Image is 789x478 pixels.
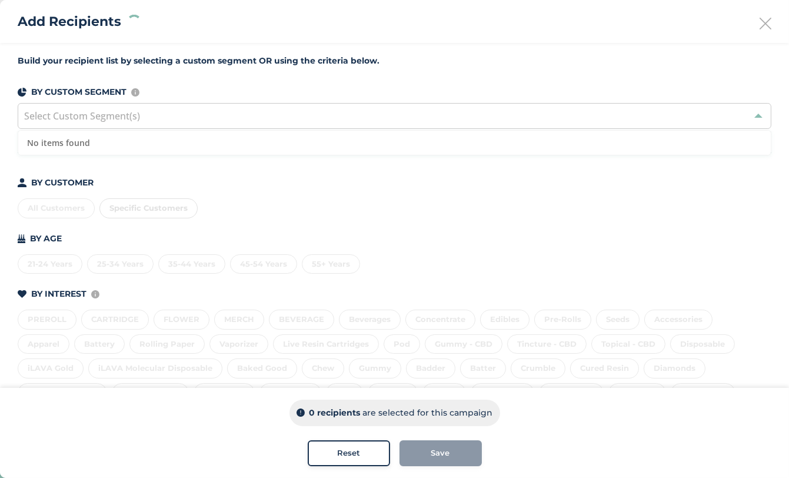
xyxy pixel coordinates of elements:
[18,290,26,298] img: icon-heart-dark-29e6356f.svg
[308,440,390,466] button: Reset
[30,233,62,245] p: BY AGE
[337,447,360,459] span: Reset
[31,288,86,300] p: BY INTEREST
[31,86,126,98] p: BY CUSTOM SEGMENT
[18,55,771,67] label: Build your recipient list by selecting a custom segment OR using the criteria below.
[730,421,789,478] iframe: Chat Widget
[18,178,26,187] img: icon-person-dark-ced50e5f.svg
[363,407,493,419] p: are selected for this campaign
[309,407,361,419] p: 0 recipients
[18,88,26,97] img: icon-segments-dark-074adb27.svg
[18,234,25,243] img: icon-cake-93b2a7b5.svg
[24,109,140,122] span: Select Custom Segment(s)
[297,409,305,417] img: icon-info-dark-48f6c5f3.svg
[18,131,771,155] li: No items found
[91,290,99,298] img: icon-info-236977d2.svg
[18,12,121,31] h2: Add Recipients
[131,88,139,97] img: icon-info-236977d2.svg
[31,177,94,189] p: BY CUSTOMER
